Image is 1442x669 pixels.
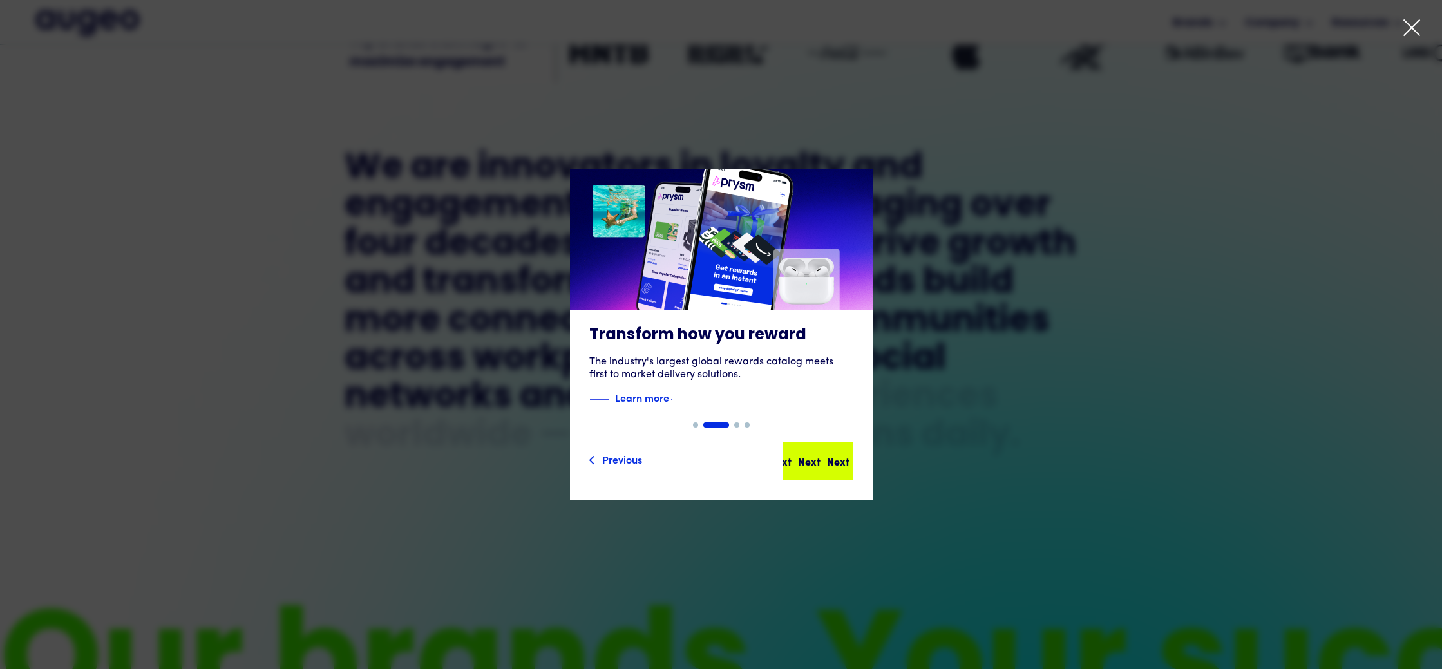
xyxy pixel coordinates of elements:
div: Previous [602,451,642,467]
div: Next [798,453,821,469]
h3: Transform how you reward [589,326,853,345]
img: Blue text arrow [670,391,690,407]
div: The industry's largest global rewards catalog meets first to market delivery solutions. [589,355,853,381]
a: NextNextNext [783,442,853,480]
div: Show slide 4 of 4 [745,422,750,428]
div: Show slide 3 of 4 [734,422,739,428]
strong: Learn more [615,390,669,404]
img: Blue decorative line [589,391,609,407]
div: Show slide 1 of 4 [693,422,698,428]
a: Transform how you rewardThe industry's largest global rewards catalog meets first to market deliv... [570,169,873,422]
div: Show slide 2 of 4 [703,422,729,428]
div: Next [827,453,849,469]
